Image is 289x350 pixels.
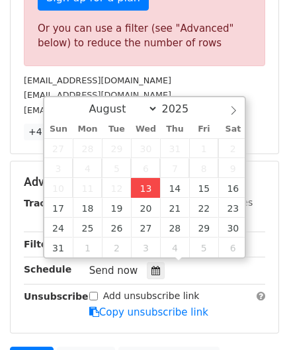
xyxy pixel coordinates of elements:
span: September 2, 2025 [102,238,131,257]
h5: Advanced [24,175,265,189]
span: August 6, 2025 [131,158,160,178]
span: August 10, 2025 [44,178,73,198]
span: August 5, 2025 [102,158,131,178]
small: [EMAIL_ADDRESS][DOMAIN_NAME] [24,75,171,85]
span: August 12, 2025 [102,178,131,198]
span: August 15, 2025 [189,178,218,198]
span: Sat [218,125,247,134]
span: August 21, 2025 [160,198,189,218]
span: August 19, 2025 [102,198,131,218]
span: July 27, 2025 [44,138,73,158]
span: July 28, 2025 [73,138,102,158]
span: August 20, 2025 [131,198,160,218]
span: August 17, 2025 [44,198,73,218]
span: Thu [160,125,189,134]
span: August 9, 2025 [218,158,247,178]
span: August 31, 2025 [44,238,73,257]
span: August 27, 2025 [131,218,160,238]
strong: Unsubscribe [24,291,89,302]
span: July 30, 2025 [131,138,160,158]
span: August 16, 2025 [218,178,247,198]
span: Tue [102,125,131,134]
span: August 1, 2025 [189,138,218,158]
span: August 11, 2025 [73,178,102,198]
label: Add unsubscribe link [103,289,200,303]
strong: Schedule [24,264,71,275]
span: September 4, 2025 [160,238,189,257]
span: August 8, 2025 [189,158,218,178]
small: [EMAIL_ADDRESS][DOMAIN_NAME] [24,105,171,115]
span: August 23, 2025 [218,198,247,218]
input: Year [158,103,206,115]
span: Wed [131,125,160,134]
span: August 22, 2025 [189,198,218,218]
span: August 28, 2025 [160,218,189,238]
span: Send now [89,265,138,277]
span: August 3, 2025 [44,158,73,178]
small: [EMAIL_ADDRESS][DOMAIN_NAME] [24,90,171,100]
span: August 29, 2025 [189,218,218,238]
span: August 13, 2025 [131,178,160,198]
a: Copy unsubscribe link [89,306,208,318]
strong: Tracking [24,198,68,208]
span: August 25, 2025 [73,218,102,238]
span: August 2, 2025 [218,138,247,158]
span: August 18, 2025 [73,198,102,218]
span: Mon [73,125,102,134]
span: September 6, 2025 [218,238,247,257]
span: August 30, 2025 [218,218,247,238]
span: July 29, 2025 [102,138,131,158]
span: Sun [44,125,73,134]
strong: Filters [24,239,58,249]
iframe: Chat Widget [223,286,289,350]
a: +47 more [24,124,79,140]
span: August 24, 2025 [44,218,73,238]
span: August 26, 2025 [102,218,131,238]
span: September 5, 2025 [189,238,218,257]
span: August 7, 2025 [160,158,189,178]
span: July 31, 2025 [160,138,189,158]
span: August 14, 2025 [160,178,189,198]
div: Or you can use a filter (see "Advanced" below) to reduce the number of rows [38,21,251,51]
span: Fri [189,125,218,134]
span: September 3, 2025 [131,238,160,257]
span: September 1, 2025 [73,238,102,257]
span: August 4, 2025 [73,158,102,178]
